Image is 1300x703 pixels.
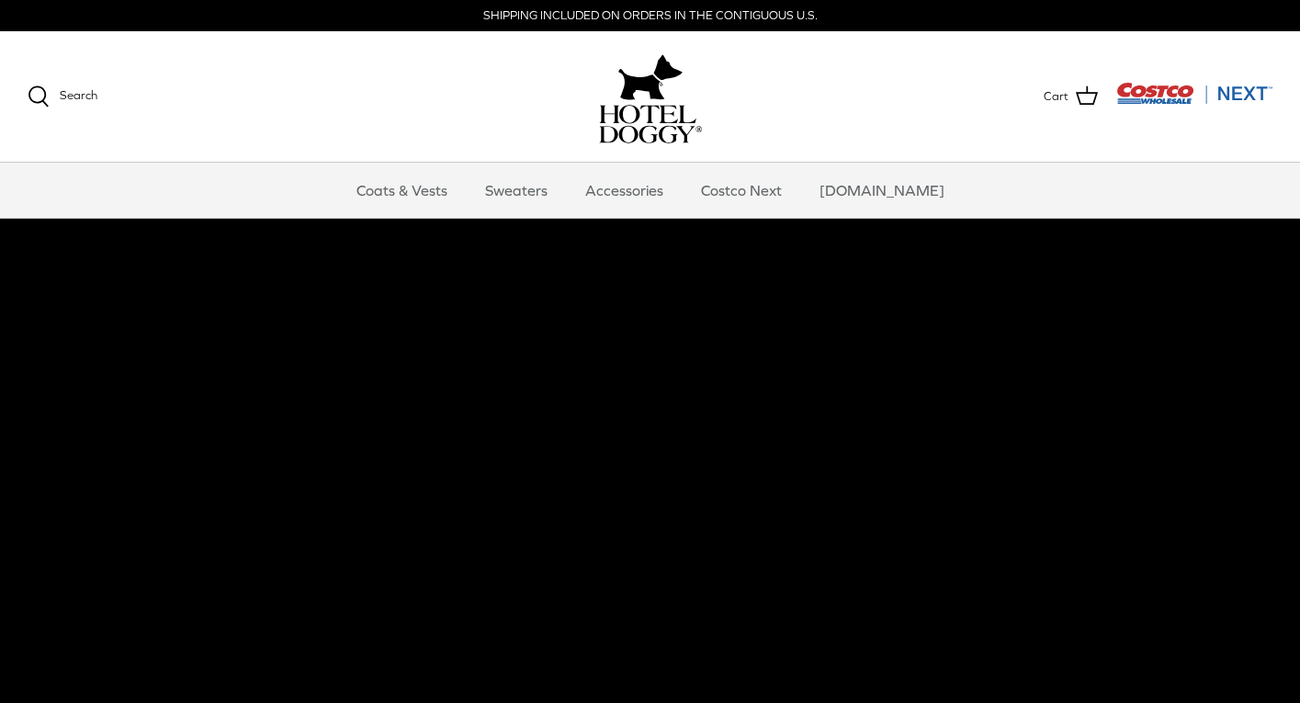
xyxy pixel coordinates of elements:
[340,163,464,218] a: Coats & Vests
[1116,94,1272,108] a: Visit Costco Next
[599,50,702,143] a: hoteldoggy.com hoteldoggycom
[618,50,683,105] img: hoteldoggy.com
[569,163,680,218] a: Accessories
[599,105,702,143] img: hoteldoggycom
[60,88,97,102] span: Search
[1116,82,1272,105] img: Costco Next
[684,163,798,218] a: Costco Next
[469,163,564,218] a: Sweaters
[1044,87,1068,107] span: Cart
[1044,85,1098,108] a: Cart
[803,163,961,218] a: [DOMAIN_NAME]
[28,85,97,108] a: Search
